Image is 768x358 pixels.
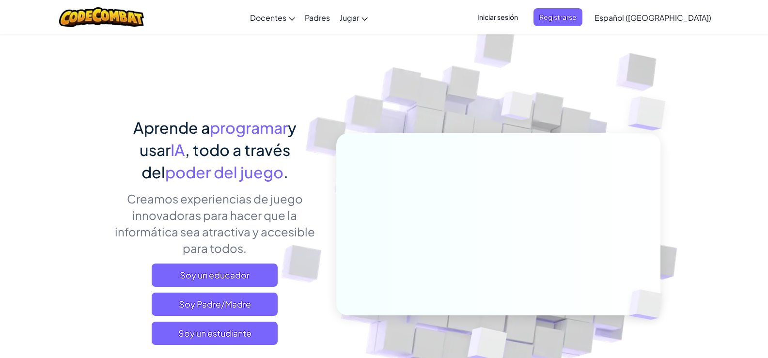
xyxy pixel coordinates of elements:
button: Iniciar sesión [471,8,524,26]
img: Cubos superpuestos [609,73,692,155]
font: programar [210,118,288,137]
a: Español ([GEOGRAPHIC_DATA]) [590,4,716,31]
font: poder del juego [165,162,283,182]
font: Creamos experiencias de juego innovadoras para hacer que la informática sea atractiva y accesible... [115,191,315,255]
img: Cubos superpuestos [483,72,552,144]
font: Aprende a [133,118,210,137]
button: Registrarse [533,8,582,26]
font: IA [171,140,185,159]
img: Cubos superpuestos [612,269,685,340]
a: Soy un educador [152,264,278,287]
a: Padres [300,4,335,31]
a: Jugar [335,4,373,31]
font: Español ([GEOGRAPHIC_DATA]) [595,13,711,23]
font: Soy un educador [180,269,250,280]
button: Soy un estudiante [152,322,278,345]
font: Soy un estudiante [178,327,251,339]
font: Jugar [340,13,359,23]
font: , todo a través del [141,140,290,182]
font: . [283,162,288,182]
font: Iniciar sesión [477,13,518,21]
font: Registrarse [539,13,577,21]
font: Docentes [250,13,286,23]
img: Logotipo de CodeCombat [59,7,144,27]
a: Soy Padre/Madre [152,293,278,316]
font: Padres [305,13,330,23]
a: Docentes [245,4,300,31]
font: Soy Padre/Madre [179,298,251,310]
